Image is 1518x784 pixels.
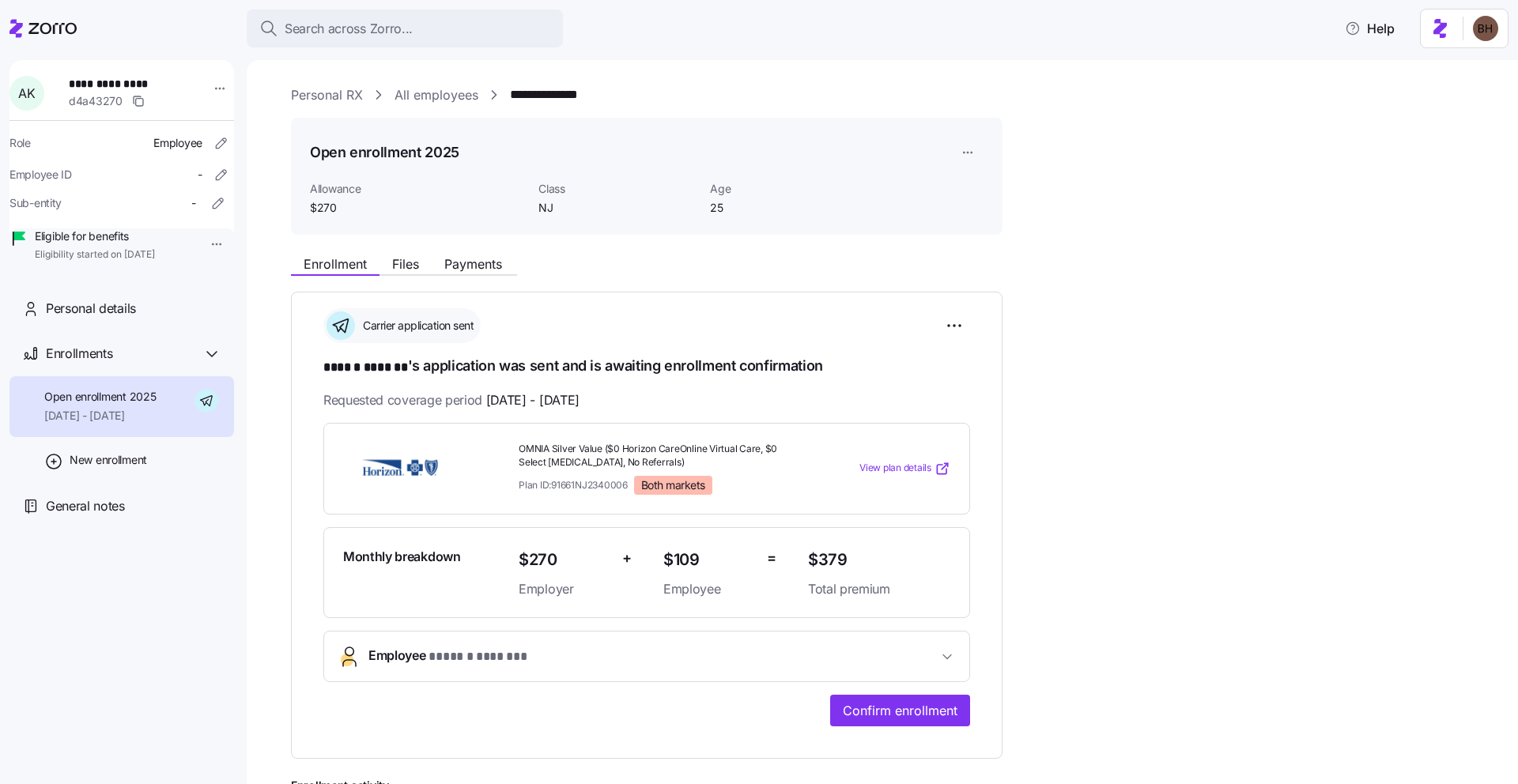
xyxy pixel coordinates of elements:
span: Payments [444,258,502,270]
span: Role [9,135,31,151]
span: Search across Zorro... [285,19,413,39]
span: A K [18,87,35,100]
span: d4a43270 [69,93,123,109]
span: = [767,547,776,570]
span: General notes [46,496,125,516]
span: Confirm enrollment [843,701,957,720]
span: Personal details [46,299,136,318]
span: Employee [663,579,754,599]
span: OMNIA Silver Value ($0 Horizon CareOnline Virtual Care, $0 Select [MEDICAL_DATA], No Referrals) [519,443,795,469]
span: - [191,195,196,211]
span: Carrier application sent [358,318,474,334]
span: + [622,547,632,570]
span: Help [1345,19,1395,38]
button: Confirm enrollment [830,695,970,726]
button: Help [1332,13,1407,44]
span: Monthly breakdown [343,547,461,567]
span: Employer [519,579,610,599]
span: [DATE] - [DATE] [44,408,156,424]
h1: Open enrollment 2025 [310,142,459,162]
span: Class [538,181,697,197]
span: - [198,167,202,183]
a: View plan details [859,461,950,477]
span: Plan ID: 91661NJ2340006 [519,478,628,492]
span: Enrollments [46,344,112,364]
img: Horizon BlueCross BlueShield of New Jersey [343,450,457,487]
span: Employee ID [9,167,72,183]
span: $109 [663,547,754,573]
span: Files [392,258,419,270]
button: Search across Zorro... [247,9,563,47]
span: Allowance [310,181,526,197]
a: Personal RX [291,85,363,105]
span: Employee [368,646,527,667]
span: Requested coverage period [323,390,580,410]
img: c3c218ad70e66eeb89914ccc98a2927c [1473,16,1498,41]
span: $270 [519,547,610,573]
span: New enrollment [70,452,147,468]
span: NJ [538,200,697,216]
h1: 's application was sent and is awaiting enrollment confirmation [323,356,970,378]
span: View plan details [859,461,931,476]
span: Eligibility started on [DATE] [35,248,155,262]
span: Open enrollment 2025 [44,389,156,405]
span: $379 [808,547,950,573]
span: Sub-entity [9,195,62,211]
span: $270 [310,200,526,216]
a: All employees [395,85,478,105]
span: Age [710,181,869,197]
span: Eligible for benefits [35,228,155,244]
span: Enrollment [304,258,367,270]
span: Employee [153,135,202,151]
span: Total premium [808,579,950,599]
span: [DATE] - [DATE] [486,390,580,410]
span: Both markets [641,478,705,492]
span: 25 [710,200,869,216]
